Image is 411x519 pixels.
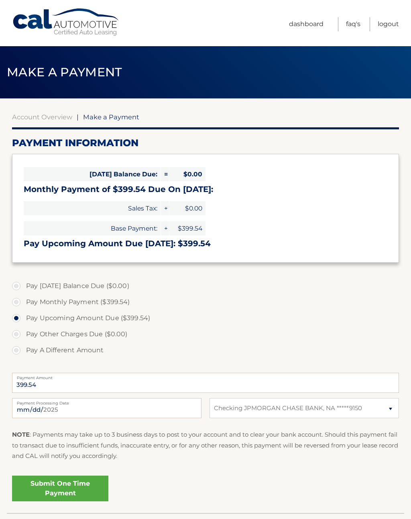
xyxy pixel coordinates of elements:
label: Pay Other Charges Due ($0.00) [12,326,399,342]
a: Cal Automotive [12,8,120,37]
span: $0.00 [169,201,205,215]
label: Pay Upcoming Amount Due ($399.54) [12,310,399,326]
p: : Payments may take up to 3 business days to post to your account and to clear your bank account.... [12,429,399,461]
span: Sales Tax: [24,201,161,215]
span: $0.00 [169,167,205,181]
span: Make a Payment [7,65,122,80]
a: FAQ's [346,17,360,31]
span: + [161,221,169,235]
h3: Pay Upcoming Amount Due [DATE]: $399.54 [24,239,387,249]
h3: Monthly Payment of $399.54 Due On [DATE]: [24,184,387,194]
a: Submit One Time Payment [12,476,108,501]
label: Pay Monthly Payment ($399.54) [12,294,399,310]
a: Logout [378,17,399,31]
strong: NOTE [12,431,30,438]
label: Payment Amount [12,373,399,379]
span: + [161,201,169,215]
span: [DATE] Balance Due: [24,167,161,181]
label: Payment Processing Date [12,398,201,405]
a: Account Overview [12,113,72,121]
span: | [77,113,79,121]
label: Pay A Different Amount [12,342,399,358]
span: = [161,167,169,181]
input: Payment Date [12,398,201,418]
span: Base Payment: [24,221,161,235]
input: Payment Amount [12,373,399,393]
h2: Payment Information [12,137,399,149]
label: Pay [DATE] Balance Due ($0.00) [12,278,399,294]
a: Dashboard [289,17,324,31]
span: $399.54 [169,221,205,235]
span: Make a Payment [83,113,139,121]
